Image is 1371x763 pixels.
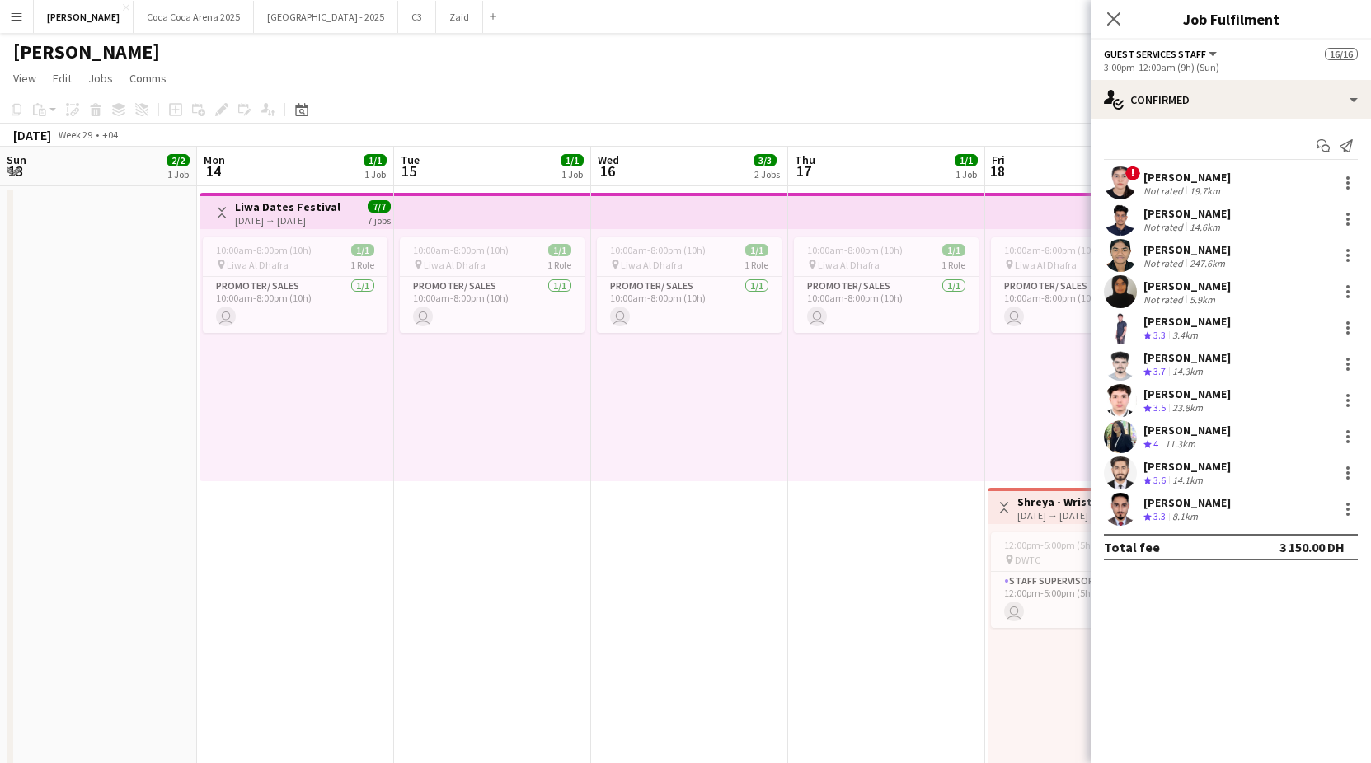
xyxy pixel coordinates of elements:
[1153,365,1166,377] span: 3.7
[1143,386,1231,401] div: [PERSON_NAME]
[216,244,312,256] span: 10:00am-8:00pm (10h)
[1143,293,1186,306] div: Not rated
[7,152,26,167] span: Sun
[1169,474,1206,488] div: 14.1km
[203,237,387,333] app-job-card: 10:00am-8:00pm (10h)1/1 Liwa Al Dhafra1 RolePromoter/ Sales1/110:00am-8:00pm (10h)
[1125,166,1140,180] span: !
[1325,48,1358,60] span: 16/16
[597,277,782,333] app-card-role: Promoter/ Sales1/110:00am-8:00pm (10h)
[621,259,683,271] span: Liwa Al Dhafra
[597,237,782,333] div: 10:00am-8:00pm (10h)1/1 Liwa Al Dhafra1 RolePromoter/ Sales1/110:00am-8:00pm (10h)
[1186,221,1223,233] div: 14.6km
[1143,350,1231,365] div: [PERSON_NAME]
[398,1,436,33] button: C3
[745,244,768,256] span: 1/1
[807,244,903,256] span: 10:00am-8:00pm (10h)
[754,168,780,180] div: 2 Jobs
[991,237,1176,333] app-job-card: 10:00am-8:00pm (10h)1/1 Liwa Al Dhafra1 RolePromoter/ Sales1/110:00am-8:00pm (10h)
[1153,438,1158,450] span: 4
[561,168,583,180] div: 1 Job
[227,259,289,271] span: Liwa Al Dhafra
[561,154,584,166] span: 1/1
[204,152,225,167] span: Mon
[400,277,585,333] app-card-role: Promoter/ Sales1/110:00am-8:00pm (10h)
[1104,539,1160,555] div: Total fee
[595,161,619,180] span: 16
[1153,510,1166,522] span: 3.3
[610,244,706,256] span: 10:00am-8:00pm (10h)
[123,68,173,89] a: Comms
[235,214,340,227] div: [DATE] → [DATE]
[134,1,254,33] button: Coca Coca Arena 2025
[400,237,585,333] app-job-card: 10:00am-8:00pm (10h)1/1 Liwa Al Dhafra1 RolePromoter/ Sales1/110:00am-8:00pm (10h)
[744,259,768,271] span: 1 Role
[1004,539,1094,551] span: 12:00pm-5:00pm (5h)
[1004,244,1100,256] span: 10:00am-8:00pm (10h)
[1143,170,1231,185] div: [PERSON_NAME]
[1091,8,1371,30] h3: Job Fulfilment
[1017,509,1140,522] div: [DATE] → [DATE]
[1169,401,1206,415] div: 23.8km
[203,277,387,333] app-card-role: Promoter/ Sales1/110:00am-8:00pm (10h)
[1143,314,1231,329] div: [PERSON_NAME]
[1186,257,1228,269] div: 247.6km
[88,71,113,86] span: Jobs
[351,244,374,256] span: 1/1
[942,244,965,256] span: 1/1
[424,259,486,271] span: Liwa Al Dhafra
[436,1,483,33] button: Zaid
[413,244,509,256] span: 10:00am-8:00pm (10h)
[818,259,880,271] span: Liwa Al Dhafra
[1143,279,1231,293] div: [PERSON_NAME]
[34,1,134,33] button: [PERSON_NAME]
[102,129,118,141] div: +04
[794,237,979,333] app-job-card: 10:00am-8:00pm (10h)1/1 Liwa Al Dhafra1 RolePromoter/ Sales1/110:00am-8:00pm (10h)
[46,68,78,89] a: Edit
[1143,185,1186,197] div: Not rated
[53,71,72,86] span: Edit
[201,161,225,180] span: 14
[991,532,1176,628] app-job-card: 12:00pm-5:00pm (5h)1/1 DWTC1 RoleStaff Supervisor1/112:00pm-5:00pm (5h)
[794,277,979,333] app-card-role: Promoter/ Sales1/110:00am-8:00pm (10h)
[167,154,190,166] span: 2/2
[795,152,815,167] span: Thu
[1104,48,1206,60] span: Guest Services Staff
[129,71,167,86] span: Comms
[1104,48,1219,60] button: Guest Services Staff
[167,168,189,180] div: 1 Job
[1143,257,1186,269] div: Not rated
[254,1,398,33] button: [GEOGRAPHIC_DATA] - 2025
[1143,221,1186,233] div: Not rated
[548,244,571,256] span: 1/1
[1143,495,1231,510] div: [PERSON_NAME]
[1169,510,1201,524] div: 8.1km
[1091,80,1371,119] div: Confirmed
[13,127,51,143] div: [DATE]
[754,154,777,166] span: 3/3
[364,154,387,166] span: 1/1
[401,152,420,167] span: Tue
[364,168,386,180] div: 1 Job
[792,161,815,180] span: 17
[1153,329,1166,341] span: 3.3
[941,259,965,271] span: 1 Role
[1015,259,1077,271] span: Liwa Al Dhafra
[7,68,43,89] a: View
[13,40,160,64] h1: [PERSON_NAME]
[955,168,977,180] div: 1 Job
[992,152,1005,167] span: Fri
[82,68,120,89] a: Jobs
[4,161,26,180] span: 13
[1143,242,1231,257] div: [PERSON_NAME]
[1169,365,1206,379] div: 14.3km
[350,259,374,271] span: 1 Role
[1279,539,1345,555] div: 3 150.00 DH
[368,200,391,213] span: 7/7
[1186,185,1223,197] div: 19.7km
[368,213,391,227] div: 7 jobs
